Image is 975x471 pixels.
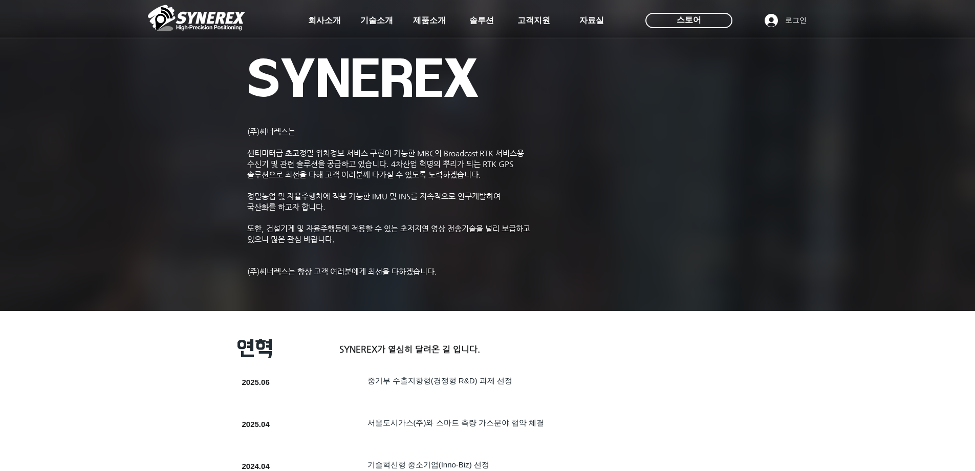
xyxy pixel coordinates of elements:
span: 스토어 [677,14,701,26]
span: 솔루션 [469,15,494,26]
span: 수신기 및 관련 솔루션을 공급하고 있습니다. 4차산업 혁명의 뿌리가 되는 RTK GPS [247,159,513,168]
a: 기술소개 [351,10,402,31]
a: 자료실 [566,10,617,31]
span: 2024.04 [242,462,270,470]
span: 고객지원 [517,15,550,26]
span: 제품소개 [413,15,446,26]
span: 국산화를 하고자 합니다. [247,202,326,211]
button: 로그인 [757,11,814,30]
a: 제품소개 [404,10,455,31]
img: 씨너렉스_White_simbol_대지 1.png [148,3,245,33]
a: 회사소개 [299,10,350,31]
span: ​중기부 수출지향형(경쟁형 R&D) 과제 선정 [367,376,512,385]
span: 회사소개 [308,15,341,26]
span: 로그인 [782,15,810,26]
span: 연혁 [237,337,273,360]
div: 스토어 [645,13,732,28]
a: 솔루션 [456,10,507,31]
span: 2025.04 [242,420,270,428]
a: 고객지원 [508,10,559,31]
span: 2025.06 [242,378,270,386]
iframe: Wix Chat [786,148,975,471]
span: 솔루션으로 최선을 다해 고객 여러분께 다가설 수 있도록 노력하겠습니다. [247,170,481,179]
span: (주)씨너렉스는 항상 고객 여러분에게 최선을 다하겠습니다. [247,267,437,276]
span: 자료실 [579,15,604,26]
span: 센티미터급 초고정밀 위치정보 서비스 구현이 가능한 MBC의 Broadcast RTK 서비스용 [247,149,524,157]
span: 기술소개 [360,15,393,26]
span: SYNEREX가 열심히 달려온 길 입니다. [339,344,480,354]
span: ​기술혁신형 중소기업(Inno-Biz) 선정 [367,460,489,469]
span: ​또한, 건설기계 및 자율주행등에 적용할 수 있는 초저지연 영상 전송기술을 널리 보급하고 있으니 많은 관심 바랍니다. [247,224,530,243]
span: 서울도시가스(주)와 스마트 측량 가스분야 협약 체결 [367,418,545,427]
span: 정밀농업 및 자율주행차에 적용 가능한 IMU 및 INS를 지속적으로 연구개발하여 [247,192,501,200]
